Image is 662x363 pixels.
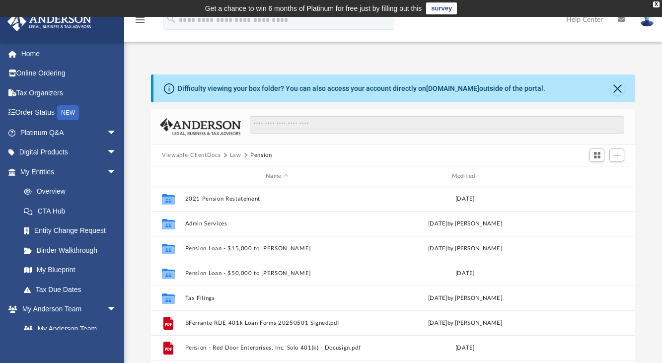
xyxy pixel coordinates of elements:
[561,172,631,181] div: id
[205,2,422,14] div: Get a chance to win 6 months of Platinum for free just by filling out this
[7,162,132,182] a: My Entitiesarrow_drop_down
[14,221,132,241] a: Entity Change Request
[653,1,660,7] div: close
[611,81,625,95] button: Close
[107,143,127,163] span: arrow_drop_down
[107,299,127,320] span: arrow_drop_down
[426,84,479,92] a: [DOMAIN_NAME]
[426,2,457,14] a: survey
[134,19,146,26] a: menu
[185,345,369,351] button: Pension - Red Door Enterprises, Inc. Solo 401(k) - Docusign.pdf
[166,13,177,24] i: search
[14,319,122,339] a: My Anderson Team
[185,320,369,326] button: BFerrante RDE 401k Loan Forms 20250501 Signed.pdf
[107,123,127,143] span: arrow_drop_down
[178,83,545,94] div: Difficulty viewing your box folder? You can also access your account directly on outside of the p...
[609,148,624,162] button: Add
[155,172,180,181] div: id
[640,12,655,27] img: User Pic
[373,172,557,181] div: Modified
[14,240,132,260] a: Binder Walkthrough
[185,245,369,252] button: Pension Loan - $15,000 to [PERSON_NAME]
[7,83,132,103] a: Tax Organizers
[373,195,557,204] div: [DATE]
[373,269,557,278] div: [DATE]
[4,12,94,31] img: Anderson Advisors Platinum Portal
[373,294,557,303] div: [DATE] by [PERSON_NAME]
[7,44,132,64] a: Home
[7,103,132,123] a: Order StatusNEW
[373,319,557,328] div: [DATE] by [PERSON_NAME]
[7,299,127,319] a: My Anderson Teamarrow_drop_down
[373,344,557,353] div: [DATE]
[230,151,241,160] button: Law
[185,196,369,202] button: 2021 Pension Restatement
[250,116,624,135] input: Search files and folders
[14,280,132,299] a: Tax Due Dates
[162,151,221,160] button: Viewable-ClientDocs
[134,14,146,26] i: menu
[107,162,127,182] span: arrow_drop_down
[7,143,132,162] a: Digital Productsarrow_drop_down
[185,172,369,181] div: Name
[7,64,132,83] a: Online Ordering
[57,105,79,120] div: NEW
[14,260,127,280] a: My Blueprint
[14,201,132,221] a: CTA Hub
[14,182,132,202] a: Overview
[589,148,604,162] button: Switch to Grid View
[7,123,132,143] a: Platinum Q&Aarrow_drop_down
[373,219,557,228] div: [DATE] by [PERSON_NAME]
[185,270,369,277] button: Pension Loan - $50,000 to [PERSON_NAME]
[185,295,369,301] button: Tax Filings
[185,220,369,227] button: Admin Services
[250,151,272,160] button: Pension
[373,244,557,253] div: [DATE] by [PERSON_NAME]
